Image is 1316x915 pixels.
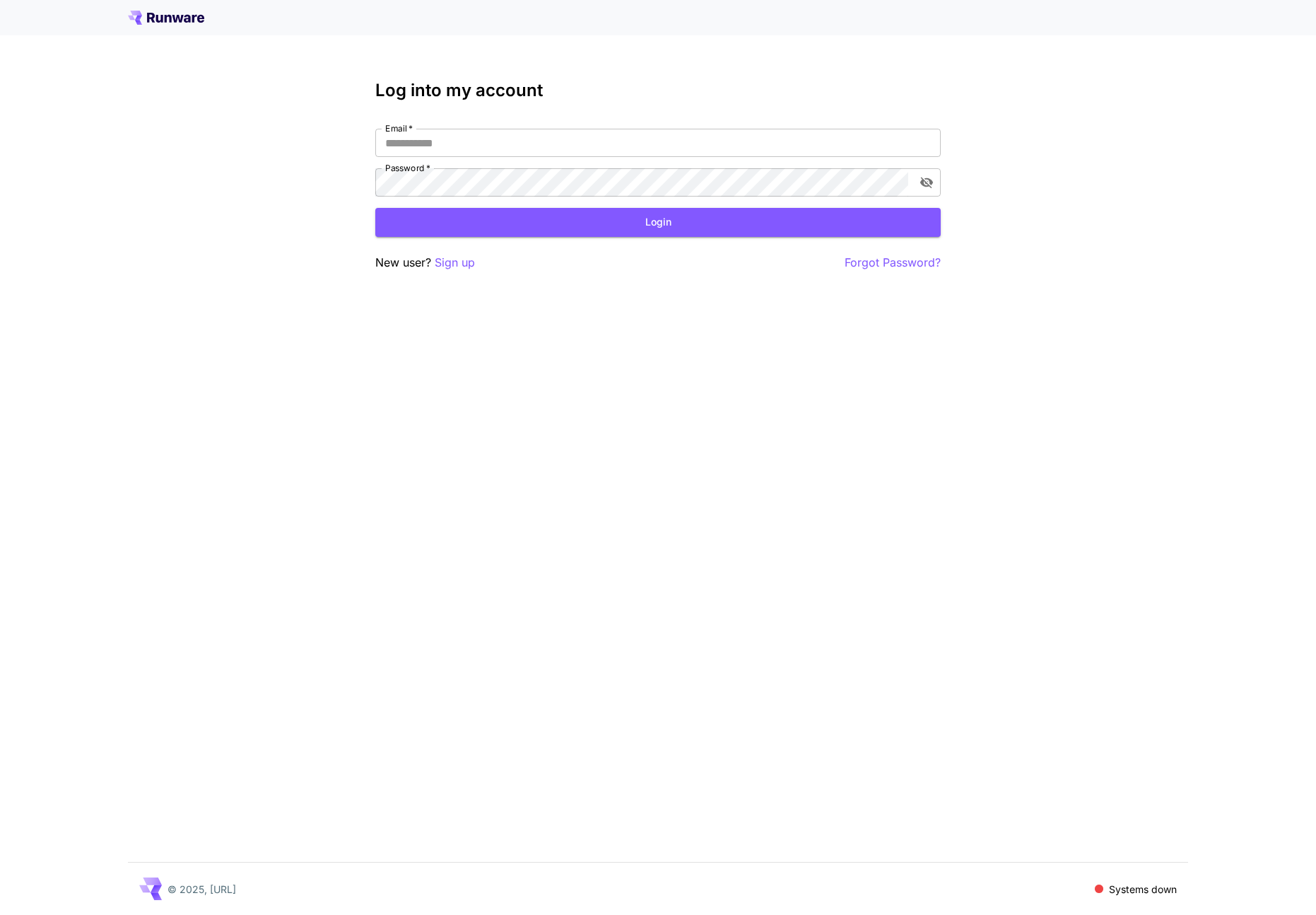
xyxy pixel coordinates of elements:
[1109,882,1177,897] p: Systems down
[375,254,475,272] p: New user?
[385,122,413,134] label: Email
[375,81,941,100] h3: Log into my account
[168,882,236,897] p: © 2025, [URL]
[385,162,430,174] label: Password
[435,254,475,272] button: Sign up
[845,254,941,272] button: Forgot Password?
[914,170,939,195] button: toggle password visibility
[375,208,941,237] button: Login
